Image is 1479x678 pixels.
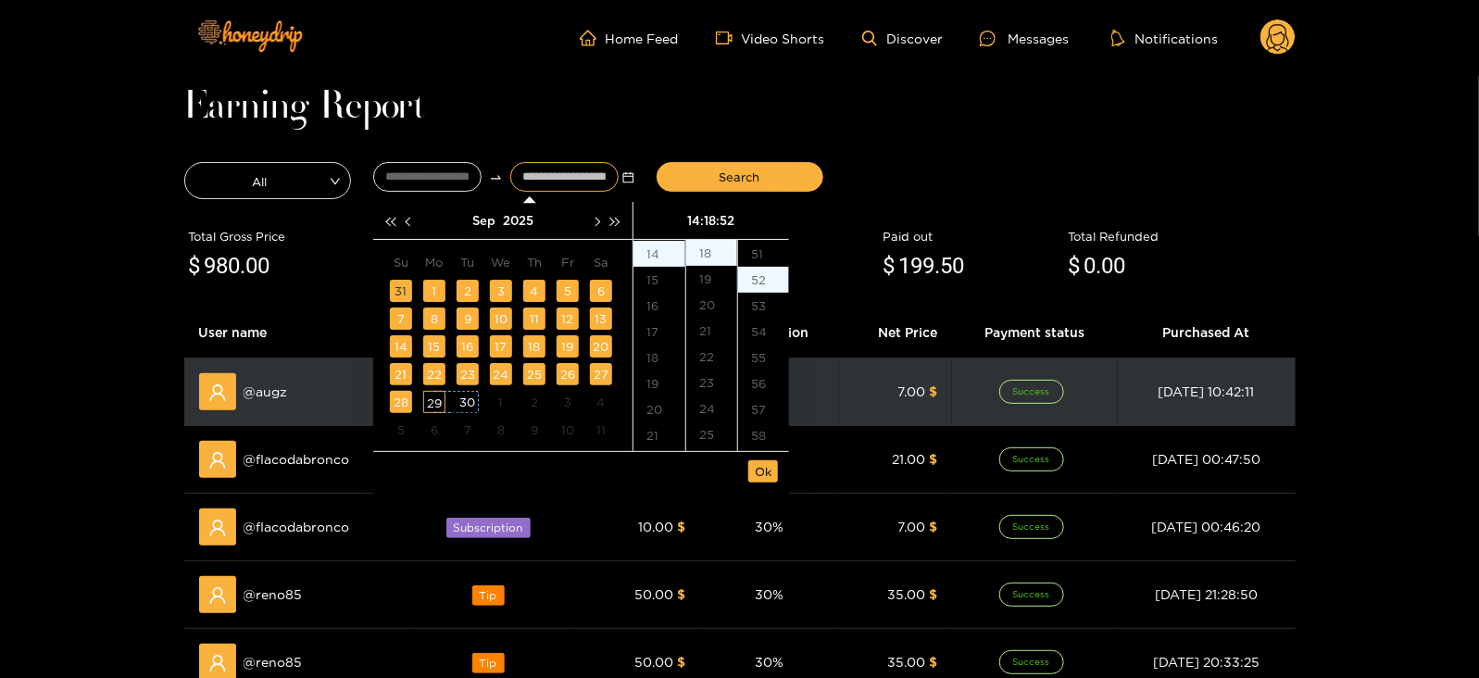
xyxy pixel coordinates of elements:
span: Search [720,168,760,186]
th: Payment status [952,308,1118,358]
td: 2025-09-23 [451,360,484,388]
td: 2025-09-02 [451,277,484,305]
span: .50 [935,253,965,279]
div: 20 [633,396,685,422]
span: video-camera [716,30,742,46]
span: Success [999,650,1064,674]
div: 1 [490,391,512,413]
div: 24 [686,395,737,421]
div: 25 [686,421,737,447]
span: $ [884,249,896,284]
div: 17 [633,319,685,345]
td: 2025-10-08 [484,416,518,444]
span: 30 % [756,587,784,601]
td: 2025-10-04 [584,388,618,416]
span: user [208,586,227,605]
td: 2025-10-07 [451,416,484,444]
div: 20 [686,292,737,318]
td: 2025-09-22 [418,360,451,388]
span: 980 [205,253,241,279]
td: 2025-09-17 [484,333,518,360]
div: 52 [738,267,789,293]
th: Purchased At [1118,308,1296,358]
div: 18 [686,240,737,266]
span: swap-right [489,170,503,184]
span: $ [189,249,201,284]
span: 30 % [756,655,784,669]
td: 2025-09-11 [518,305,551,333]
td: 2025-09-07 [384,305,418,333]
div: 30 [457,391,479,413]
div: 12 [557,308,579,330]
td: 2025-09-28 [384,388,418,416]
div: 2 [457,280,479,302]
span: 50.00 [634,587,673,601]
div: 57 [738,396,789,422]
div: 29 [423,391,445,413]
div: 16 [457,335,479,358]
div: 24 [490,363,512,385]
div: 23 [457,363,479,385]
span: [DATE] 00:46:20 [1152,520,1261,534]
span: $ [929,655,937,669]
span: Success [999,447,1064,471]
span: @ reno85 [244,584,303,605]
div: 22 [633,448,685,474]
span: Success [999,380,1064,404]
span: 50.00 [634,655,673,669]
td: 2025-09-16 [451,333,484,360]
th: User name [184,308,415,358]
div: 22 [423,363,445,385]
th: We [484,247,518,277]
td: 2025-08-31 [384,277,418,305]
a: Home Feed [580,30,679,46]
span: Subscription [446,518,531,538]
div: 31 [390,280,412,302]
td: 2025-10-09 [518,416,551,444]
div: 10 [490,308,512,330]
span: [DATE] 21:28:50 [1155,587,1258,601]
div: 19 [686,266,737,292]
span: user [208,519,227,537]
span: [DATE] 10:42:11 [1159,384,1255,398]
div: 55 [738,345,789,370]
td: 2025-09-21 [384,360,418,388]
div: 26 [557,363,579,385]
td: 2025-09-20 [584,333,618,360]
span: 35.00 [887,655,925,669]
span: .00 [1097,253,1126,279]
div: 26 [686,447,737,473]
th: Net Price [839,308,953,358]
div: 5 [390,419,412,441]
span: 10.00 [638,520,673,534]
div: 8 [423,308,445,330]
span: Success [999,583,1064,607]
span: @ reno85 [244,652,303,672]
div: 21 [686,318,737,344]
td: 2025-09-27 [584,360,618,388]
button: Search [657,162,823,192]
div: 58 [738,422,789,448]
span: 21.00 [892,452,925,466]
td: 2025-09-25 [518,360,551,388]
td: 2025-09-26 [551,360,584,388]
span: 199 [899,253,935,279]
button: Ok [748,460,778,483]
span: [DATE] 20:33:25 [1153,655,1260,669]
div: Messages [980,28,1069,49]
td: 2025-09-04 [518,277,551,305]
div: 51 [738,241,789,267]
span: $ [929,452,937,466]
td: 2025-09-13 [584,305,618,333]
div: 14:18:52 [641,202,782,239]
div: 6 [423,419,445,441]
th: Sa [584,247,618,277]
div: 16 [633,293,685,319]
td: 2025-09-15 [418,333,451,360]
td: 2025-10-01 [484,388,518,416]
td: 2025-10-10 [551,416,584,444]
div: 9 [457,308,479,330]
span: 7.00 [897,520,925,534]
td: 2025-09-05 [551,277,584,305]
span: All [185,168,350,194]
